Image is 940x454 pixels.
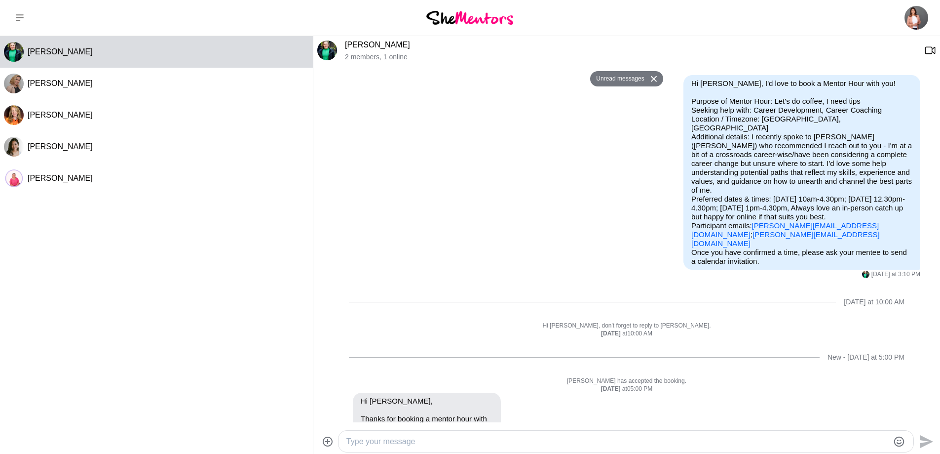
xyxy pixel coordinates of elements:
textarea: Type your message [346,436,889,448]
img: A [862,271,869,278]
span: [PERSON_NAME] [28,47,93,56]
p: Once you have confirmed a time, please ask your mentee to send a calendar invitation. [691,248,912,266]
div: Juviand Rivera [4,137,24,157]
a: [PERSON_NAME] [345,41,410,49]
p: Purpose of Mentor Hour: Let's do coffee, I need tips Seeking help with: Career Development, Caree... [691,97,912,248]
p: 2 members , 1 online [345,53,916,61]
img: M [4,105,24,125]
img: Kristen Le [904,6,928,30]
div: New - [DATE] at 5:00 PM [827,353,904,362]
span: [PERSON_NAME] [28,79,93,87]
div: Sandy Hanrahan [4,168,24,188]
div: at 10:00 AM [333,330,920,338]
p: [PERSON_NAME] has accepted the booking. [333,377,920,385]
img: She Mentors Logo [426,11,513,24]
a: [PERSON_NAME][EMAIL_ADDRESS][DOMAIN_NAME] [691,230,880,248]
img: A [4,42,24,62]
strong: [DATE] [601,330,622,337]
button: Send [914,430,936,453]
button: Emoji picker [893,436,905,448]
span: [PERSON_NAME] [28,174,93,182]
button: Unread messages [590,71,647,87]
div: Miranda Bozic [4,105,24,125]
span: [PERSON_NAME] [28,142,93,151]
img: M [4,74,24,93]
p: Thanks for booking a mentor hour with me! I’d love to meet with you. I'm sorry for my slow reply. [361,414,493,441]
span: [PERSON_NAME] [28,111,93,119]
div: at 05:00 PM [333,385,920,393]
p: Hi [PERSON_NAME], don't forget to reply to [PERSON_NAME]. [333,322,920,330]
p: Hi [PERSON_NAME], I'd love to book a Mentor Hour with you! [691,79,912,88]
div: Ann Pocock [862,271,869,278]
div: [DATE] at 10:00 AM [844,298,904,306]
time: 2025-10-08T04:10:22.866Z [871,271,920,279]
img: S [4,168,24,188]
a: [PERSON_NAME][EMAIL_ADDRESS][DOMAIN_NAME] [691,221,879,239]
p: Hi [PERSON_NAME], [361,397,493,406]
div: Ann Pocock [4,42,24,62]
div: Ann Pocock [317,41,337,60]
strong: [DATE] [601,385,622,392]
div: Madison Hamelers [4,74,24,93]
img: A [317,41,337,60]
img: J [4,137,24,157]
